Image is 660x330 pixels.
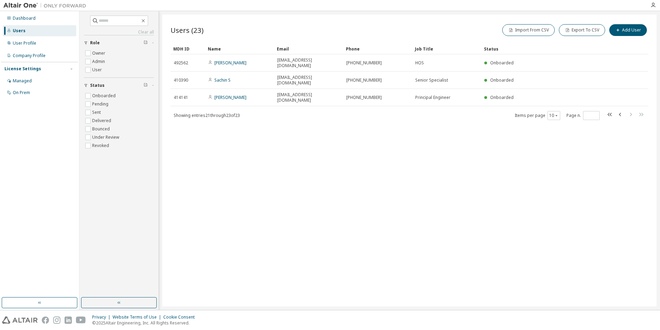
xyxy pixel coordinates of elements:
span: [PHONE_NUMBER] [346,95,382,100]
span: Onboarded [490,77,514,83]
div: Email [277,43,340,54]
div: Dashboard [13,16,36,21]
a: [PERSON_NAME] [214,60,246,66]
span: Onboarded [490,60,514,66]
span: HOS [415,60,424,66]
span: [PHONE_NUMBER] [346,60,382,66]
div: Status [484,43,612,54]
div: MDH ID [173,43,202,54]
button: 10 [549,113,559,118]
img: Altair One [3,2,90,9]
label: Pending [92,100,110,108]
p: © 2025 Altair Engineering, Inc. All Rights Reserved. [92,320,199,326]
span: Page n. [566,111,600,120]
a: [PERSON_NAME] [214,94,246,100]
div: Privacy [92,314,113,320]
span: Role [90,40,100,46]
span: Showing entries 21 through 23 of 23 [174,112,240,118]
span: 410390 [174,77,188,83]
button: Role [84,35,154,51]
span: Clear filter [144,83,148,88]
div: On Prem [13,90,30,95]
div: Users [13,28,26,34]
span: Status [90,83,105,88]
div: Managed [13,78,32,84]
span: [PHONE_NUMBER] [346,77,382,83]
span: [EMAIL_ADDRESS][DOMAIN_NAME] [277,57,340,68]
span: Clear filter [144,40,148,46]
span: Senior Specialist [415,77,448,83]
span: Principal Engineer [415,95,450,100]
button: Export To CSV [559,24,605,36]
label: Under Review [92,133,120,141]
label: Delivered [92,117,113,125]
img: youtube.svg [76,317,86,324]
button: Import From CSV [502,24,555,36]
div: Company Profile [13,53,46,58]
img: linkedin.svg [65,317,72,324]
img: facebook.svg [42,317,49,324]
label: User [92,66,103,74]
span: [EMAIL_ADDRESS][DOMAIN_NAME] [277,92,340,103]
label: Revoked [92,141,110,150]
span: Onboarded [490,94,514,100]
div: Cookie Consent [163,314,199,320]
div: Website Terms of Use [113,314,163,320]
button: Add User [609,24,647,36]
div: Name [208,43,271,54]
span: 492562 [174,60,188,66]
a: Clear all [84,29,154,35]
div: Phone [346,43,409,54]
span: Users (23) [171,25,204,35]
label: Owner [92,49,107,57]
a: Sachin S [214,77,231,83]
img: instagram.svg [53,317,60,324]
span: 414141 [174,95,188,100]
label: Sent [92,108,102,117]
div: License Settings [4,66,41,72]
span: Items per page [515,111,560,120]
label: Onboarded [92,92,117,100]
button: Status [84,78,154,93]
div: User Profile [13,40,36,46]
span: [EMAIL_ADDRESS][DOMAIN_NAME] [277,75,340,86]
label: Bounced [92,125,111,133]
label: Admin [92,57,106,66]
img: altair_logo.svg [2,317,38,324]
div: Job Title [415,43,478,54]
